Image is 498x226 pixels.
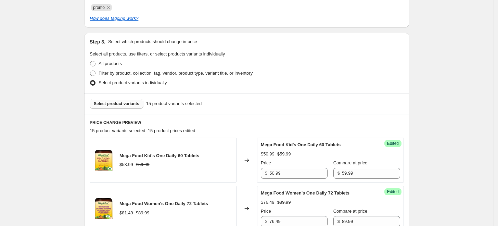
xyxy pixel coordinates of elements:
[90,120,404,125] h6: PRICE CHANGE PREVIEW
[261,190,349,196] span: Mega Food Women's One Daily 72 Tablets
[93,150,114,171] img: 8h6GoPtw_80x.png
[119,161,133,168] div: $53.99
[277,199,291,206] strike: $89.99
[387,141,399,146] span: Edited
[261,160,271,165] span: Price
[90,99,143,109] button: Select product variants
[90,16,138,21] a: How does tagging work?
[333,209,368,214] span: Compare at price
[108,38,197,45] p: Select which products should change in price
[119,210,133,216] div: $81.49
[265,171,267,176] span: $
[119,153,199,158] span: Mega Food Kid's One Daily 60 Tablets
[261,199,274,206] div: $76.49
[277,151,291,158] strike: $59.99
[261,209,271,214] span: Price
[261,142,341,147] span: Mega Food Kid's One Daily 60 Tablets
[99,71,253,76] span: Filter by product, collection, tag, vendor, product type, variant title, or inventory
[146,100,202,107] span: 15 product variants selected
[119,201,208,206] span: Mega Food Women's One Daily 72 Tablets
[387,189,399,194] span: Edited
[94,101,139,106] span: Select product variants
[337,219,340,224] span: $
[261,151,274,158] div: $50.99
[90,51,225,56] span: Select all products, use filters, or select products variants individually
[99,80,167,85] span: Select product variants individually
[93,198,114,219] img: eQMm5GME_80x.png
[90,38,105,45] h2: Step 3.
[99,61,122,66] span: All products
[90,128,196,133] span: 15 product variants selected. 15 product prices edited:
[265,219,267,224] span: $
[333,160,368,165] span: Compare at price
[136,210,150,216] strike: $89.99
[337,171,340,176] span: $
[93,5,105,10] span: promo
[105,4,112,11] button: Remove promo
[136,161,150,168] strike: $59.99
